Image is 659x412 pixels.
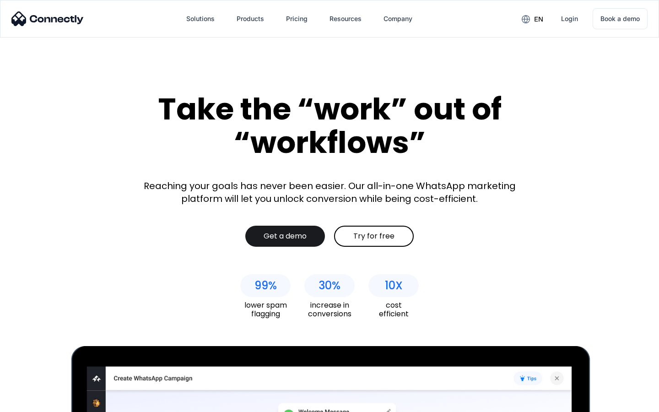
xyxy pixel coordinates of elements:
[137,179,522,205] div: Reaching your goals has never been easier. Our all-in-one WhatsApp marketing platform will let yo...
[245,226,325,247] a: Get a demo
[304,301,355,318] div: increase in conversions
[9,396,55,409] aside: Language selected: English
[385,279,403,292] div: 10X
[254,279,277,292] div: 99%
[11,11,84,26] img: Connectly Logo
[286,12,308,25] div: Pricing
[279,8,315,30] a: Pricing
[561,12,578,25] div: Login
[240,301,291,318] div: lower spam flagging
[186,12,215,25] div: Solutions
[368,301,419,318] div: cost efficient
[319,279,340,292] div: 30%
[124,92,535,159] div: Take the “work” out of “workflows”
[593,8,648,29] a: Book a demo
[237,12,264,25] div: Products
[334,226,414,247] a: Try for free
[18,396,55,409] ul: Language list
[384,12,412,25] div: Company
[329,12,362,25] div: Resources
[554,8,585,30] a: Login
[264,232,307,241] div: Get a demo
[534,13,543,26] div: en
[353,232,394,241] div: Try for free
